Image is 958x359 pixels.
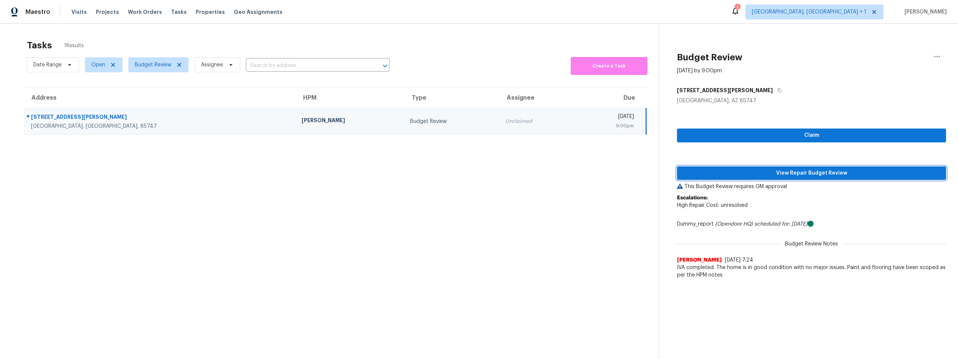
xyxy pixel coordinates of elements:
span: Date Range [33,61,62,69]
span: Geo Assignments [234,8,283,16]
span: Budget Review Notes [781,240,842,248]
div: [DATE] [582,113,634,122]
input: Search by address [246,60,369,72]
i: (Opendoor HQ) [715,221,753,227]
span: Claim [683,131,940,140]
span: High Repair Cost: unresolved [677,203,748,208]
th: Assignee [499,87,576,108]
div: Dummy_report [677,220,946,228]
div: [PERSON_NAME] [302,117,398,126]
div: Unclaimed [505,118,570,125]
h2: Budget Review [677,54,742,61]
b: Escalations: [677,195,708,200]
span: Tasks [171,9,187,15]
span: [PERSON_NAME] [677,256,722,264]
span: Assignee [201,61,223,69]
div: [DATE] by 9:00pm [677,67,722,75]
th: Due [576,87,646,108]
i: scheduled for: [DATE] [754,221,808,227]
div: [GEOGRAPHIC_DATA], [GEOGRAPHIC_DATA], 85747 [31,123,290,130]
button: Copy Address [773,84,783,97]
h5: [STREET_ADDRESS][PERSON_NAME] [677,87,773,94]
p: This Budget Review requires GM approval [677,183,946,190]
div: Budget Review [410,118,493,125]
span: Visits [71,8,87,16]
span: [PERSON_NAME] [901,8,947,16]
div: 9:00pm [582,122,634,130]
button: Open [380,61,390,71]
h2: Tasks [27,42,52,49]
th: HPM [296,87,404,108]
span: IVA completed. The home is in good condition with no major issues. Paint and flooring have been s... [677,264,946,279]
div: [STREET_ADDRESS][PERSON_NAME] [31,113,290,123]
span: [DATE] 7:24 [725,257,753,263]
span: View Repair Budget Review [683,169,940,178]
span: [GEOGRAPHIC_DATA], [GEOGRAPHIC_DATA] + 1 [752,8,866,16]
span: Projects [96,8,119,16]
span: Work Orders [128,8,162,16]
span: Open [91,61,105,69]
div: 7 [735,4,740,12]
span: Properties [196,8,225,16]
button: Create a Task [571,57,647,75]
div: [GEOGRAPHIC_DATA], AZ 85747 [677,97,946,105]
th: Type [404,87,499,108]
span: 1 Results [64,42,84,49]
span: Budget Review [135,61,171,69]
button: Claim [677,129,946,142]
th: Address [24,87,296,108]
span: Maestro [25,8,50,16]
button: View Repair Budget Review [677,166,946,180]
span: Create a Task [574,62,644,70]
